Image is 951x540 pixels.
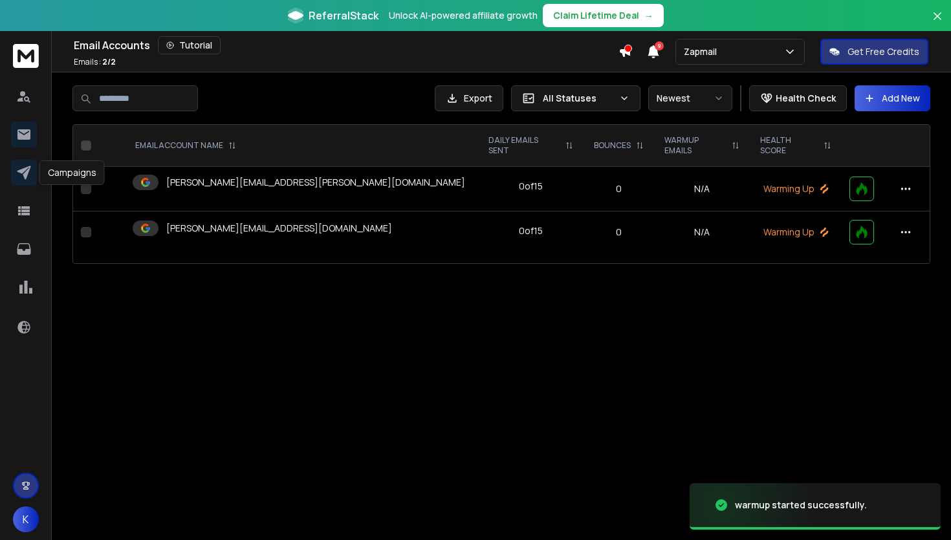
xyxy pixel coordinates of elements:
[13,506,39,532] button: K
[166,222,392,235] p: [PERSON_NAME][EMAIL_ADDRESS][DOMAIN_NAME]
[758,182,834,195] p: Warming Up
[519,224,543,237] div: 0 of 15
[594,140,631,151] p: BOUNCES
[74,36,618,54] div: Email Accounts
[74,57,116,67] p: Emails :
[758,226,834,239] p: Warming Up
[760,135,818,156] p: HEALTH SCORE
[158,36,221,54] button: Tutorial
[847,45,919,58] p: Get Free Credits
[135,140,236,151] div: EMAIL ACCOUNT NAME
[591,182,646,195] p: 0
[749,85,847,111] button: Health Check
[684,45,722,58] p: Zapmail
[929,8,946,39] button: Close banner
[654,167,750,211] td: N/A
[648,85,732,111] button: Newest
[543,4,664,27] button: Claim Lifetime Deal→
[655,41,664,50] span: 9
[166,176,465,189] p: [PERSON_NAME][EMAIL_ADDRESS][PERSON_NAME][DOMAIN_NAME]
[309,8,378,23] span: ReferralStack
[39,160,105,185] div: Campaigns
[519,180,543,193] div: 0 of 15
[591,226,646,239] p: 0
[776,92,836,105] p: Health Check
[735,499,867,512] div: warmup started successfully.
[654,211,750,254] td: N/A
[488,135,560,156] p: DAILY EMAILS SENT
[664,135,727,156] p: WARMUP EMAILS
[102,56,116,67] span: 2 / 2
[543,92,614,105] p: All Statuses
[644,9,653,22] span: →
[820,39,928,65] button: Get Free Credits
[435,85,503,111] button: Export
[855,85,930,111] button: Add New
[389,9,538,22] p: Unlock AI-powered affiliate growth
